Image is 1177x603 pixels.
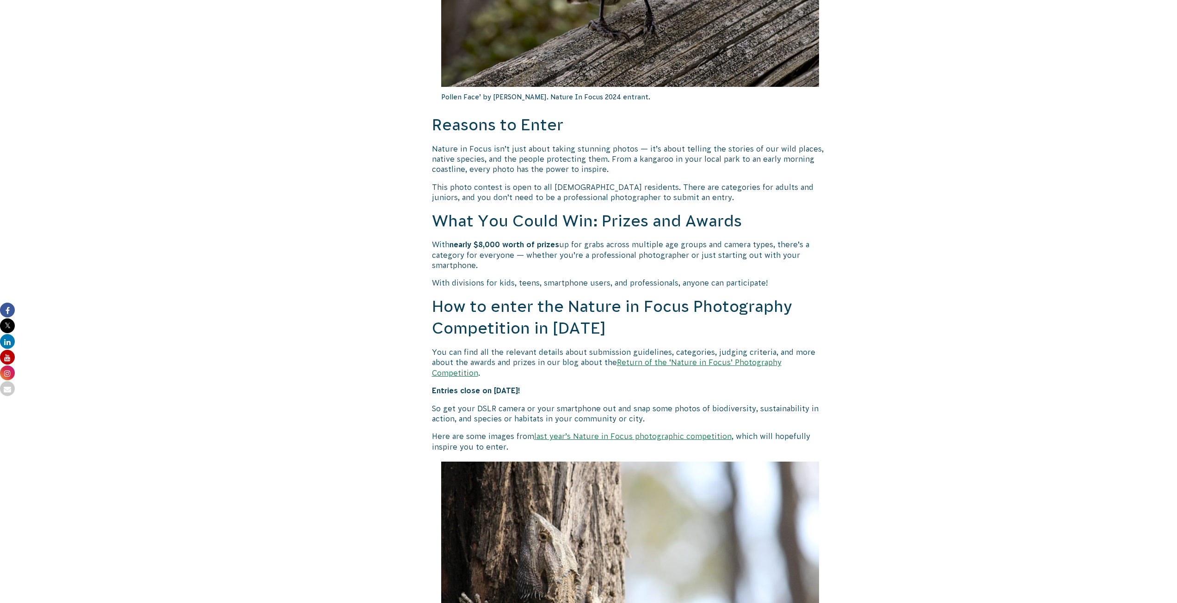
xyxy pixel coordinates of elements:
[432,431,829,452] p: Here are some images from , which will hopefully inspire you to enter.
[432,386,520,395] strong: Entries close on [DATE]!
[432,144,829,175] p: Nature in Focus isn’t just about taking stunning photos — it’s about telling the stories of our w...
[432,182,829,203] p: This photo contest is open to all [DEMOGRAPHIC_DATA] residents. There are categories for adults a...
[432,358,782,377] a: Return of the ‘Nature in Focus’ Photography Competition
[432,114,829,136] h2: Reasons to Enter
[450,240,559,249] strong: nearly $8,000 worth of prizes
[432,403,829,424] p: So get your DSLR camera or your smartphone out and snap some photos of biodiversity, sustainabili...
[432,296,829,340] h2: How to enter the Nature in Focus Photography Competition in [DATE]
[432,239,829,270] p: With up for grabs across multiple age groups and camera types, there’s a category for everyone — ...
[441,87,820,107] p: Pollen Face’ by [PERSON_NAME]. Nature In Focus 2024 entrant.
[432,278,829,288] p: With divisions for kids, teens, smartphone users, and professionals, anyone can participate!
[432,210,829,232] h2: What You Could Win: Prizes and Awards
[534,432,732,440] a: last year’s Nature in Focus photographic competition
[432,347,829,378] p: You can find all the relevant details about submission guidelines, categories, judging criteria, ...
